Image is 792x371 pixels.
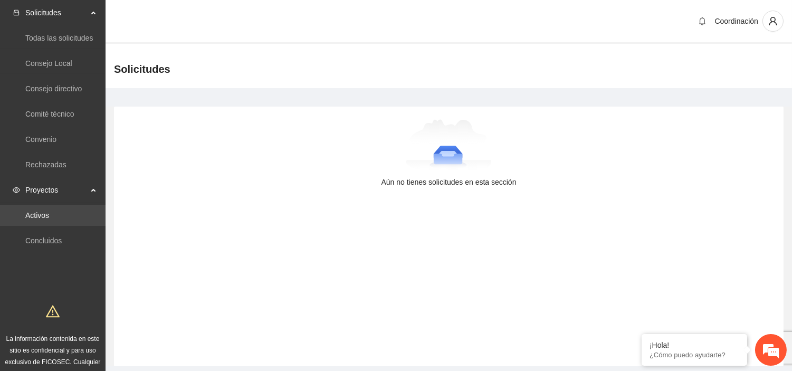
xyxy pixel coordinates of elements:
div: Aún no tienes solicitudes en esta sección [131,176,767,188]
span: user [763,16,783,26]
div: Chatee con nosotros ahora [55,54,177,68]
span: Solicitudes [25,2,88,23]
div: Minimizar ventana de chat en vivo [173,5,198,31]
span: Coordinación [715,17,759,25]
div: ¡Hola! [650,341,739,349]
span: inbox [13,9,20,16]
button: bell [694,13,711,30]
span: warning [46,305,60,318]
a: Comité técnico [25,110,74,118]
a: Consejo directivo [25,84,82,93]
span: Solicitudes [114,61,170,78]
span: Proyectos [25,179,88,201]
a: Todas las solicitudes [25,34,93,42]
span: eye [13,186,20,194]
a: Convenio [25,135,56,144]
span: Estamos en línea. [61,123,146,230]
a: Consejo Local [25,59,72,68]
textarea: Escriba su mensaje y pulse “Intro” [5,254,201,291]
a: Rechazadas [25,160,66,169]
p: ¿Cómo puedo ayudarte? [650,351,739,359]
button: user [762,11,784,32]
a: Activos [25,211,49,220]
span: bell [694,17,710,25]
a: Concluidos [25,236,62,245]
img: Aún no tienes solicitudes en esta sección [406,119,492,172]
